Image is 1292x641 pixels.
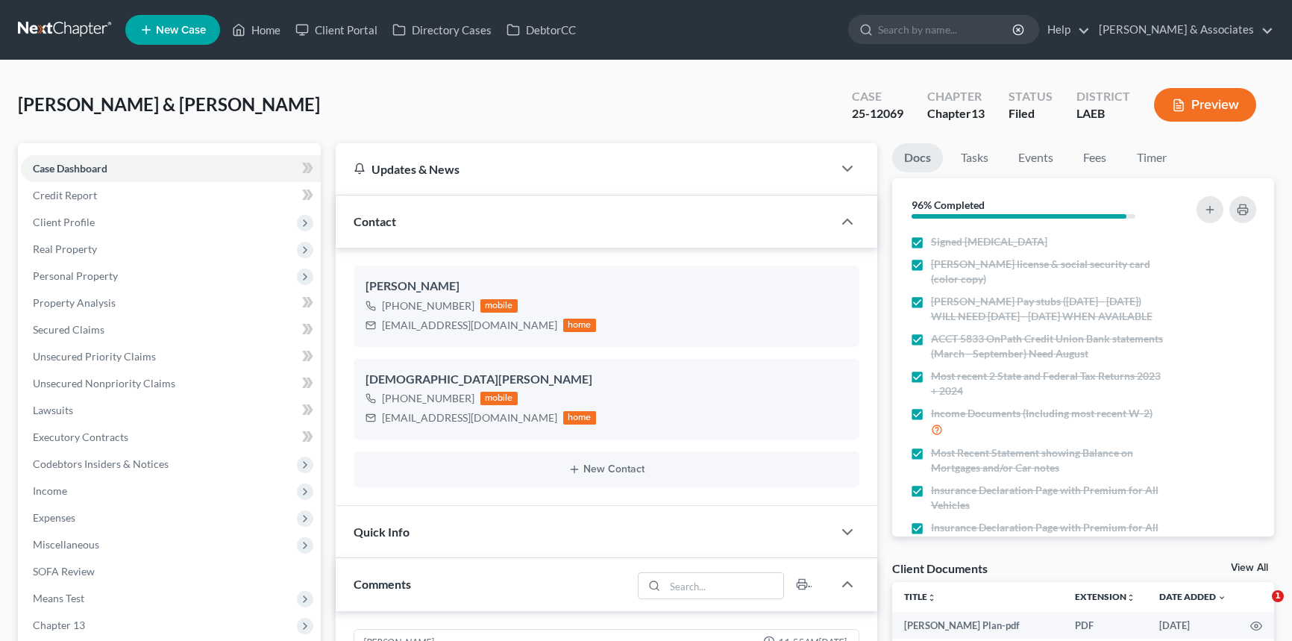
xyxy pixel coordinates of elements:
span: Case Dashboard [33,162,107,175]
span: Unsecured Priority Claims [33,350,156,363]
span: Lawsuits [33,404,73,416]
div: Filed [1009,105,1053,122]
span: Most Recent Statement showing Balance on Mortgages and/or Car notes [931,445,1166,475]
i: unfold_more [1126,593,1135,602]
a: Property Analysis [21,290,321,316]
a: Executory Contracts [21,424,321,451]
a: SOFA Review [21,558,321,585]
span: Quick Info [354,525,410,539]
a: Unsecured Priority Claims [21,343,321,370]
strong: 96% Completed [912,198,985,211]
a: Timer [1125,143,1179,172]
div: Status [1009,88,1053,105]
a: Client Portal [288,16,385,43]
div: Case [852,88,903,105]
iframe: Intercom live chat [1241,590,1277,626]
a: Unsecured Nonpriority Claims [21,370,321,397]
a: Fees [1071,143,1119,172]
span: Insurance Declaration Page with Premium for All Real Estate [931,520,1166,550]
a: View All [1231,563,1268,573]
td: PDF [1063,612,1147,639]
span: 13 [971,106,985,120]
a: Lawsuits [21,397,321,424]
a: Home [225,16,288,43]
div: [PHONE_NUMBER] [382,391,474,406]
div: [EMAIL_ADDRESS][DOMAIN_NAME] [382,318,557,333]
button: Preview [1154,88,1256,122]
a: Help [1040,16,1090,43]
div: [DEMOGRAPHIC_DATA][PERSON_NAME] [366,371,847,389]
div: [PERSON_NAME] [366,278,847,296]
td: [PERSON_NAME] Plan-pdf [892,612,1064,639]
div: home [563,411,596,425]
i: expand_more [1217,593,1226,602]
span: 1 [1272,590,1284,602]
div: District [1076,88,1130,105]
span: Insurance Declaration Page with Premium for All Vehicles [931,483,1166,513]
div: mobile [480,392,518,405]
span: Executory Contracts [33,431,128,443]
div: 25-12069 [852,105,903,122]
div: Updates & News [354,161,815,177]
a: Titleunfold_more [904,591,936,602]
span: Property Analysis [33,296,116,309]
span: Personal Property [33,269,118,282]
span: Miscellaneous [33,538,99,551]
a: Extensionunfold_more [1075,591,1135,602]
span: Real Property [33,243,97,255]
span: Credit Report [33,189,97,201]
button: New Contact [366,463,847,475]
div: Client Documents [892,560,988,576]
span: SOFA Review [33,565,95,578]
span: Secured Claims [33,323,104,336]
span: Contact [354,214,396,228]
input: Search by name... [878,16,1015,43]
span: Comments [354,577,411,591]
a: Docs [892,143,943,172]
span: Codebtors Insiders & Notices [33,457,169,470]
a: Date Added expand_more [1159,591,1226,602]
div: mobile [480,299,518,313]
div: Chapter [927,88,985,105]
div: LAEB [1076,105,1130,122]
a: Tasks [949,143,1000,172]
input: Search... [665,573,783,598]
span: [PERSON_NAME] & [PERSON_NAME] [18,93,320,115]
a: Credit Report [21,182,321,209]
span: Unsecured Nonpriority Claims [33,377,175,390]
td: [DATE] [1147,612,1238,639]
span: Income Documents (Including most recent W-2) [931,406,1153,421]
span: [PERSON_NAME] license & social security card (color copy) [931,257,1166,287]
span: Expenses [33,511,75,524]
div: Chapter [927,105,985,122]
a: Secured Claims [21,316,321,343]
i: unfold_more [927,593,936,602]
span: Client Profile [33,216,95,228]
span: [PERSON_NAME] Pay stubs ([DATE] - [DATE]) WILL NEED [DATE] - [DATE] WHEN AVAILABLE [931,294,1166,324]
div: [EMAIL_ADDRESS][DOMAIN_NAME] [382,410,557,425]
a: Case Dashboard [21,155,321,182]
div: home [563,319,596,332]
span: New Case [156,25,206,36]
span: ACCT 5833 OnPath Credit Union Bank statements (March - September) Need August [931,331,1166,361]
span: Signed [MEDICAL_DATA] [931,234,1047,249]
span: Most recent 2 State and Federal Tax Returns 2023 + 2024 [931,369,1166,398]
a: [PERSON_NAME] & Associates [1091,16,1273,43]
div: [PHONE_NUMBER] [382,298,474,313]
span: Chapter 13 [33,619,85,631]
span: Means Test [33,592,84,604]
span: Income [33,484,67,497]
a: Events [1006,143,1065,172]
a: Directory Cases [385,16,499,43]
a: DebtorCC [499,16,583,43]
